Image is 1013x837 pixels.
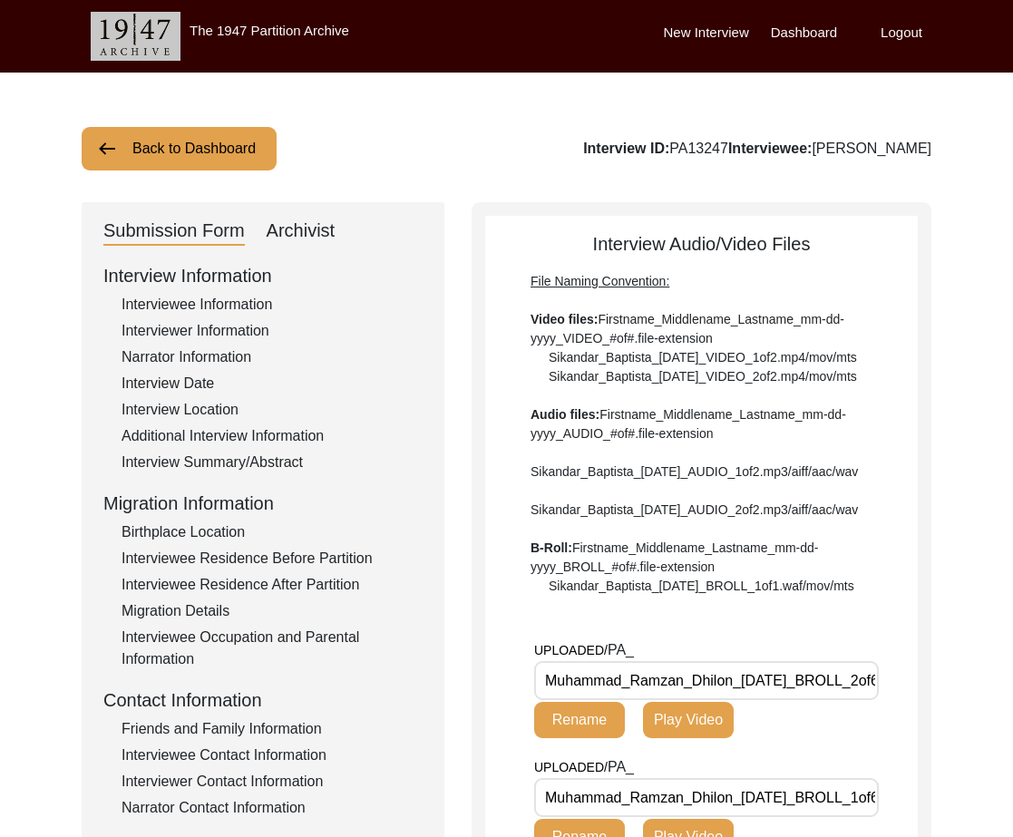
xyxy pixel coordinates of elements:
[608,759,634,774] span: PA_
[103,217,245,246] div: Submission Form
[122,399,423,421] div: Interview Location
[122,574,423,596] div: Interviewee Residence After Partition
[91,12,180,61] img: header-logo.png
[534,702,625,738] button: Rename
[531,274,669,288] span: File Naming Convention:
[122,548,423,569] div: Interviewee Residence Before Partition
[103,262,423,289] div: Interview Information
[122,521,423,543] div: Birthplace Location
[122,627,423,670] div: Interviewee Occupation and Parental Information
[531,407,599,422] b: Audio files:
[122,373,423,394] div: Interview Date
[122,718,423,740] div: Friends and Family Information
[881,23,922,44] label: Logout
[122,452,423,473] div: Interview Summary/Abstract
[534,643,608,657] span: UPLOADED/
[534,760,608,774] span: UPLOADED/
[122,294,423,316] div: Interviewee Information
[531,312,598,326] b: Video files:
[771,23,837,44] label: Dashboard
[122,745,423,766] div: Interviewee Contact Information
[485,230,918,596] div: Interview Audio/Video Files
[267,217,336,246] div: Archivist
[96,138,118,160] img: arrow-left.png
[664,23,749,44] label: New Interview
[583,141,669,156] b: Interview ID:
[583,138,931,160] div: PA13247 [PERSON_NAME]
[122,425,423,447] div: Additional Interview Information
[122,346,423,368] div: Narrator Information
[122,600,423,622] div: Migration Details
[728,141,812,156] b: Interviewee:
[122,797,423,819] div: Narrator Contact Information
[122,771,423,793] div: Interviewer Contact Information
[190,23,349,38] label: The 1947 Partition Archive
[103,490,423,517] div: Migration Information
[643,702,734,738] button: Play Video
[531,540,572,555] b: B-Roll:
[608,642,634,657] span: PA_
[122,320,423,342] div: Interviewer Information
[531,272,872,596] div: Firstname_Middlename_Lastname_mm-dd-yyyy_VIDEO_#of#.file-extension Sikandar_Baptista_[DATE]_VIDEO...
[82,127,277,170] button: Back to Dashboard
[103,686,423,714] div: Contact Information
